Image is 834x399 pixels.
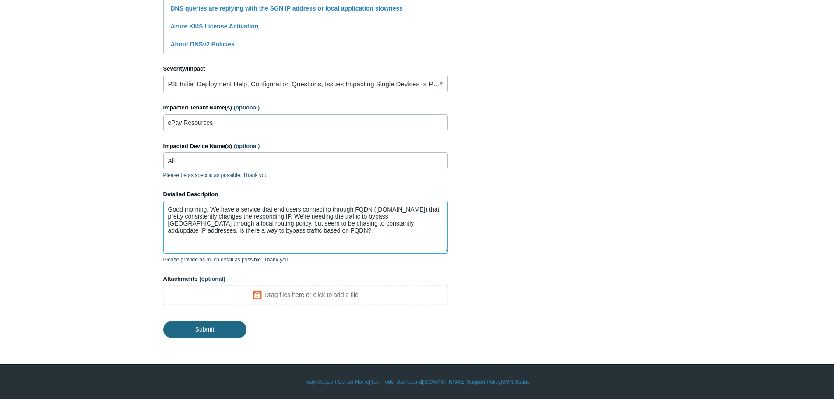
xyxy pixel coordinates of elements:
[163,142,448,151] label: Impacted Device Name(s)
[163,378,671,386] div: | | | |
[163,64,448,73] label: Severity/Impact
[199,275,225,282] span: (optional)
[467,378,500,386] a: Support Policy
[163,75,448,92] a: P3: Initial Deployment Help, Configuration Questions, Issues Impacting Single Devices or Past Out...
[171,23,259,30] a: Azure KMS License Activation
[163,321,246,338] input: Submit
[171,41,235,48] a: About DNSv2 Policies
[423,378,465,386] a: [DOMAIN_NAME]
[163,103,448,112] label: Impacted Tenant Name(s)
[163,256,448,264] p: Please provide as much detail as possible. Thank you.
[163,275,448,283] label: Attachments
[234,104,260,111] span: (optional)
[502,378,530,386] a: SGN Status
[370,378,422,386] a: Your Todyl Dashboard
[234,143,260,149] span: (optional)
[163,171,448,179] p: Please be as specific as possible. Thank you.
[171,5,403,12] a: DNS queries are replying with the SGN IP address or local application slowness
[304,378,369,386] a: Todyl Support Center Home
[163,190,448,199] label: Detailed Description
